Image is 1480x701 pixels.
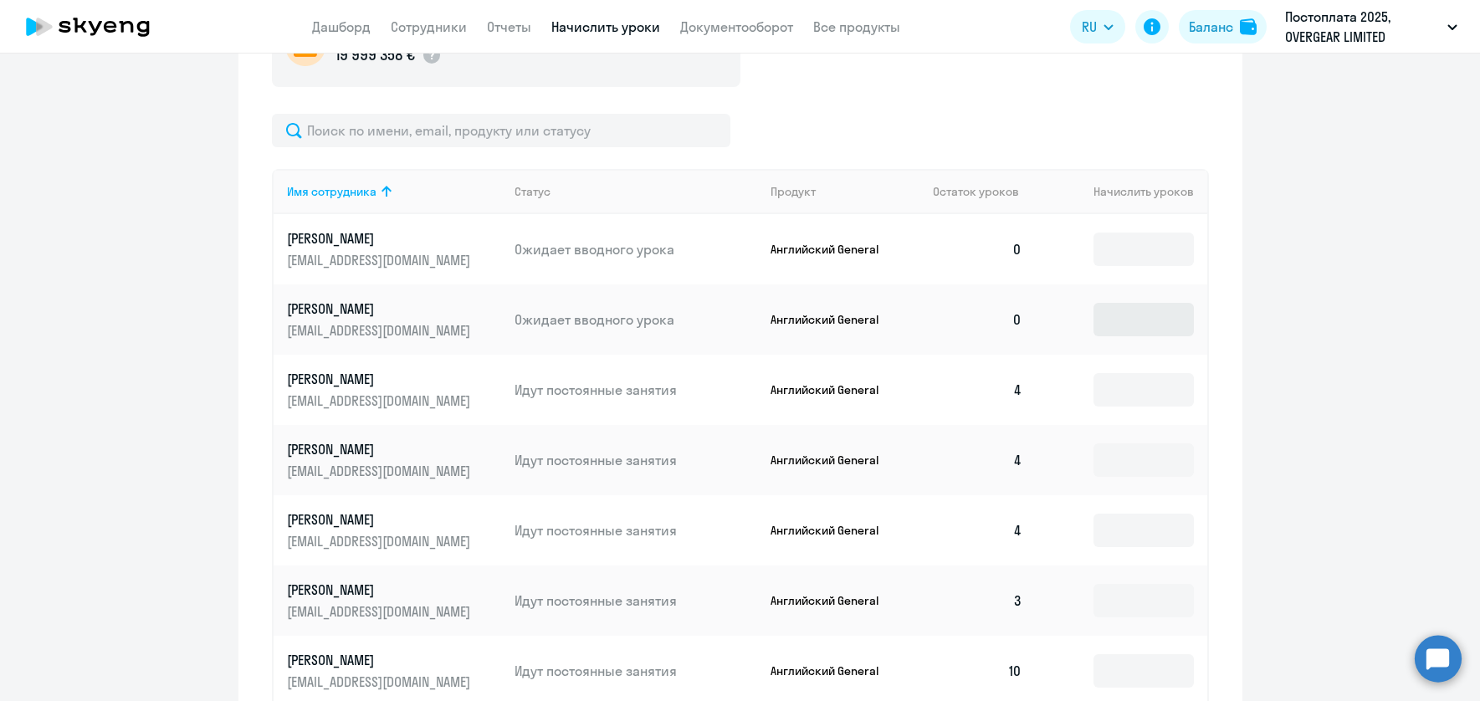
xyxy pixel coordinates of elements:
[515,184,551,199] div: Статус
[287,510,502,550] a: [PERSON_NAME][EMAIL_ADDRESS][DOMAIN_NAME]
[287,462,474,480] p: [EMAIL_ADDRESS][DOMAIN_NAME]
[919,425,1037,495] td: 4
[287,391,474,410] p: [EMAIL_ADDRESS][DOMAIN_NAME]
[1179,10,1267,43] button: Балансbalance
[1070,10,1125,43] button: RU
[515,310,757,329] p: Ожидает вводного урока
[1277,7,1466,47] button: Постоплата 2025, OVERGEAR LIMITED
[771,184,816,199] div: Продукт
[272,114,730,147] input: Поиск по имени, email, продукту или статусу
[1285,7,1441,47] p: Постоплата 2025, OVERGEAR LIMITED
[515,451,757,469] p: Идут постоянные занятия
[551,18,660,35] a: Начислить уроки
[515,240,757,258] p: Ожидает вводного урока
[1036,169,1206,214] th: Начислить уроков
[287,532,474,550] p: [EMAIL_ADDRESS][DOMAIN_NAME]
[287,602,474,621] p: [EMAIL_ADDRESS][DOMAIN_NAME]
[287,229,502,269] a: [PERSON_NAME][EMAIL_ADDRESS][DOMAIN_NAME]
[515,591,757,610] p: Идут постоянные занятия
[487,18,531,35] a: Отчеты
[1082,17,1097,37] span: RU
[287,299,502,340] a: [PERSON_NAME][EMAIL_ADDRESS][DOMAIN_NAME]
[287,440,502,480] a: [PERSON_NAME][EMAIL_ADDRESS][DOMAIN_NAME]
[287,581,474,599] p: [PERSON_NAME]
[287,299,474,318] p: [PERSON_NAME]
[515,521,757,540] p: Идут постоянные занятия
[1189,17,1233,37] div: Баланс
[813,18,900,35] a: Все продукты
[1240,18,1257,35] img: balance
[771,663,896,678] p: Английский General
[287,370,502,410] a: [PERSON_NAME][EMAIL_ADDRESS][DOMAIN_NAME]
[287,651,474,669] p: [PERSON_NAME]
[515,381,757,399] p: Идут постоянные занятия
[771,593,896,608] p: Английский General
[287,184,502,199] div: Имя сотрудника
[287,673,474,691] p: [EMAIL_ADDRESS][DOMAIN_NAME]
[515,662,757,680] p: Идут постоянные занятия
[287,510,474,529] p: [PERSON_NAME]
[919,495,1037,565] td: 4
[919,284,1037,355] td: 0
[919,355,1037,425] td: 4
[680,18,793,35] a: Документооборот
[771,453,896,468] p: Английский General
[515,184,757,199] div: Статус
[771,242,896,257] p: Английский General
[287,370,474,388] p: [PERSON_NAME]
[771,523,896,538] p: Английский General
[287,440,474,458] p: [PERSON_NAME]
[312,18,371,35] a: Дашборд
[287,321,474,340] p: [EMAIL_ADDRESS][DOMAIN_NAME]
[771,382,896,397] p: Английский General
[287,229,474,248] p: [PERSON_NAME]
[391,18,467,35] a: Сотрудники
[933,184,1019,199] span: Остаток уроков
[919,565,1037,636] td: 3
[919,214,1037,284] td: 0
[287,651,502,691] a: [PERSON_NAME][EMAIL_ADDRESS][DOMAIN_NAME]
[287,251,474,269] p: [EMAIL_ADDRESS][DOMAIN_NAME]
[933,184,1037,199] div: Остаток уроков
[771,312,896,327] p: Английский General
[287,184,376,199] div: Имя сотрудника
[335,44,415,66] p: 19 999 358 €
[771,184,919,199] div: Продукт
[287,581,502,621] a: [PERSON_NAME][EMAIL_ADDRESS][DOMAIN_NAME]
